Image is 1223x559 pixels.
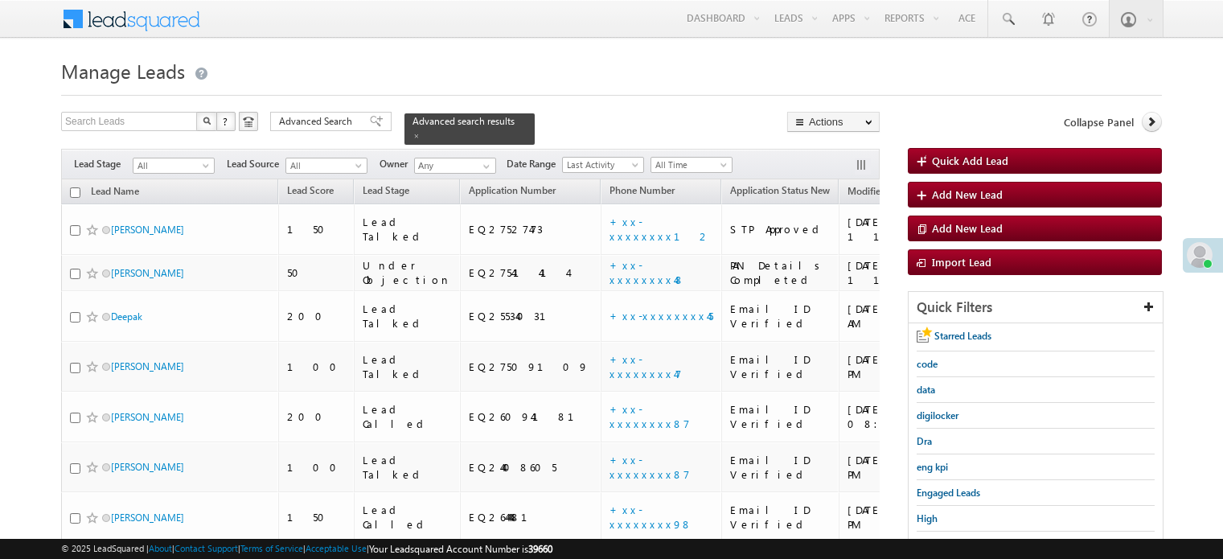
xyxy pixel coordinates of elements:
[469,309,593,323] div: EQ25534031
[917,512,938,524] span: High
[461,182,564,203] a: Application Number
[609,258,685,286] a: +xx-xxxxxxxx48
[730,302,831,331] div: Email ID Verified
[651,158,728,172] span: All Time
[306,543,367,553] a: Acceptable Use
[111,411,184,423] a: [PERSON_NAME]
[469,265,593,280] div: EQ27541414
[730,222,831,236] div: STP Approved
[287,510,347,524] div: 150
[111,267,184,279] a: [PERSON_NAME]
[469,510,593,524] div: EQ26444481
[730,503,831,532] div: Email ID Verified
[601,182,683,203] a: Phone Number
[111,461,184,473] a: [PERSON_NAME]
[469,460,593,475] div: EQ24408605
[917,358,938,370] span: code
[917,487,980,499] span: Engaged Leads
[609,215,711,243] a: +xx-xxxxxxxx12
[287,222,347,236] div: 150
[932,154,1008,167] span: Quick Add Lead
[287,184,334,196] span: Lead Score
[111,310,142,323] a: Deepak
[61,58,185,84] span: Manage Leads
[363,215,453,244] div: Lead Talked
[380,157,414,171] span: Owner
[111,224,184,236] a: [PERSON_NAME]
[240,543,303,553] a: Terms of Service
[650,157,733,173] a: All Time
[917,461,948,473] span: eng kpi
[932,221,1003,235] span: Add New Lead
[133,158,210,173] span: All
[847,402,964,431] div: [DATE] 08:05 PM
[355,182,417,203] a: Lead Stage
[507,157,562,171] span: Date Range
[174,543,238,553] a: Contact Support
[363,453,453,482] div: Lead Talked
[111,512,184,524] a: [PERSON_NAME]
[286,158,363,173] span: All
[917,384,935,396] span: data
[787,112,880,132] button: Actions
[917,435,932,447] span: Dra
[279,114,357,129] span: Advanced Search
[414,158,496,174] input: Type to Search
[847,215,964,244] div: [DATE] 11:38 AM
[287,265,347,280] div: 50
[609,184,675,196] span: Phone Number
[61,541,552,557] span: © 2025 LeadSquared | | | | |
[74,157,133,171] span: Lead Stage
[285,158,367,174] a: All
[227,157,285,171] span: Lead Source
[363,352,453,381] div: Lead Talked
[722,182,838,203] a: Application Status New
[847,503,964,532] div: [DATE] 05:22 PM
[847,352,964,381] div: [DATE] 06:39 PM
[287,460,347,475] div: 100
[287,360,347,374] div: 100
[917,409,958,421] span: digilocker
[609,453,690,481] a: +xx-xxxxxxxx87
[847,258,964,287] div: [DATE] 11:26 AM
[528,543,552,555] span: 39660
[216,112,236,131] button: ?
[363,503,453,532] div: Lead Called
[223,114,230,128] span: ?
[909,292,1163,323] div: Quick Filters
[609,309,713,323] a: +xx-xxxxxxxx45
[730,352,831,381] div: Email ID Verified
[70,187,80,198] input: Check all records
[279,182,342,203] a: Lead Score
[287,309,347,323] div: 200
[203,117,211,125] img: Search
[363,402,453,431] div: Lead Called
[412,115,515,127] span: Advanced search results
[363,302,453,331] div: Lead Talked
[934,330,991,342] span: Starred Leads
[469,184,556,196] span: Application Number
[469,409,593,424] div: EQ26094181
[287,409,347,424] div: 200
[609,503,692,531] a: +xx-xxxxxxxx98
[369,543,552,555] span: Your Leadsquared Account Number is
[474,158,495,175] a: Show All Items
[730,258,831,287] div: PAN Details Completed
[83,183,147,203] a: Lead Name
[111,360,184,372] a: [PERSON_NAME]
[932,187,1003,201] span: Add New Lead
[609,402,690,430] a: +xx-xxxxxxxx87
[562,157,644,173] a: Last Activity
[563,158,639,172] span: Last Activity
[363,184,409,196] span: Lead Stage
[149,543,172,553] a: About
[469,360,593,374] div: EQ27509109
[609,352,682,380] a: +xx-xxxxxxxx47
[847,185,901,197] span: Modified On
[932,255,991,269] span: Import Lead
[469,222,593,236] div: EQ27527473
[133,158,215,174] a: All
[847,453,964,482] div: [DATE] 05:38 PM
[1064,115,1134,129] span: Collapse Panel
[363,258,453,287] div: Under Objection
